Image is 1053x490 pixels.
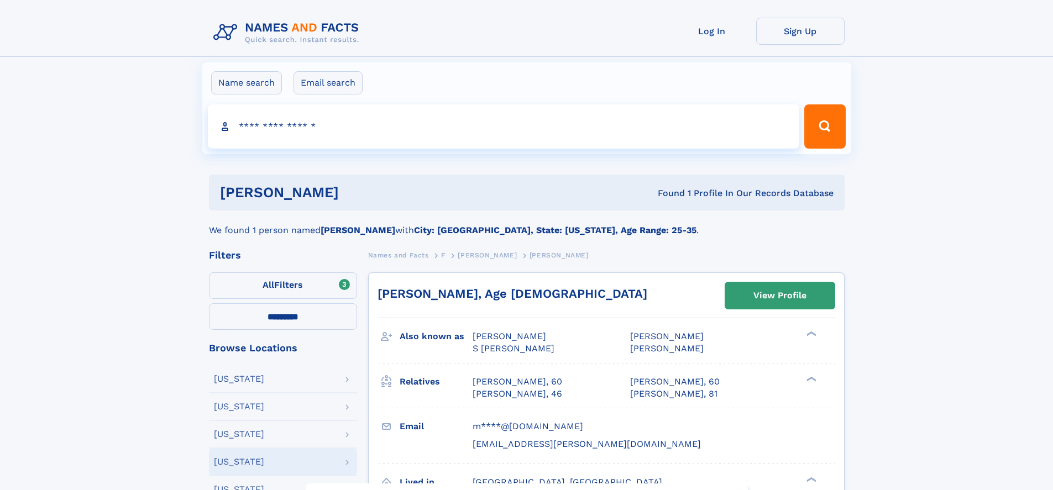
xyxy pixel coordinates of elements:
div: Browse Locations [209,343,357,353]
h3: Relatives [400,372,473,391]
h3: Email [400,417,473,436]
span: F [441,251,446,259]
div: We found 1 person named with . [209,210,845,237]
div: ❯ [804,375,817,382]
label: Email search [294,71,363,94]
div: ❯ [804,476,817,483]
div: [US_STATE] [214,375,264,383]
div: Found 1 Profile In Our Records Database [498,187,834,199]
a: [PERSON_NAME], 46 [473,388,562,400]
div: [US_STATE] [214,457,264,466]
a: Sign Up [756,18,845,45]
a: Log In [668,18,756,45]
span: All [263,280,274,290]
span: [PERSON_NAME] [630,343,704,354]
a: F [441,248,446,262]
span: [GEOGRAPHIC_DATA], [GEOGRAPHIC_DATA] [473,477,662,487]
h1: [PERSON_NAME] [220,186,499,199]
span: [PERSON_NAME] [458,251,517,259]
span: S [PERSON_NAME] [473,343,554,354]
a: [PERSON_NAME] [458,248,517,262]
a: [PERSON_NAME], 60 [473,376,562,388]
img: Logo Names and Facts [209,18,368,48]
b: [PERSON_NAME] [321,225,395,235]
a: Names and Facts [368,248,429,262]
a: [PERSON_NAME], 60 [630,376,720,388]
span: [PERSON_NAME] [473,331,546,341]
button: Search Button [804,104,845,149]
label: Filters [209,272,357,299]
div: Filters [209,250,357,260]
b: City: [GEOGRAPHIC_DATA], State: [US_STATE], Age Range: 25-35 [414,225,696,235]
div: ❯ [804,330,817,338]
a: View Profile [725,282,835,309]
div: View Profile [753,283,806,308]
label: Name search [211,71,282,94]
span: [EMAIL_ADDRESS][PERSON_NAME][DOMAIN_NAME] [473,439,701,449]
span: [PERSON_NAME] [530,251,589,259]
h3: Also known as [400,327,473,346]
div: [US_STATE] [214,402,264,411]
div: [US_STATE] [214,430,264,439]
a: [PERSON_NAME], 81 [630,388,717,400]
span: [PERSON_NAME] [630,331,704,341]
a: [PERSON_NAME], Age [DEMOGRAPHIC_DATA] [378,287,647,301]
input: search input [208,104,800,149]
